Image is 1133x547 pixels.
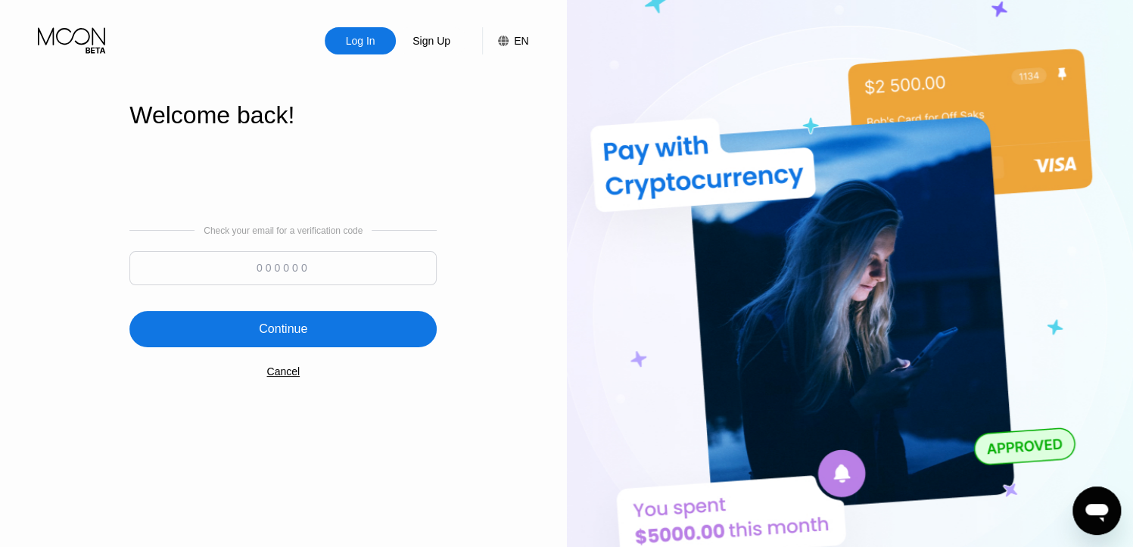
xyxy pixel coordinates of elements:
input: 000000 [129,251,437,285]
div: Log In [344,33,377,48]
div: Sign Up [396,27,467,54]
div: Continue [259,322,307,337]
div: Log In [325,27,396,54]
div: EN [514,35,528,47]
iframe: Button to launch messaging window [1072,486,1121,535]
div: Sign Up [411,33,452,48]
div: Check your email for a verification code [204,225,363,236]
div: Cancel [266,365,300,378]
div: Welcome back! [129,101,437,129]
div: EN [482,27,528,54]
div: Continue [129,311,437,347]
